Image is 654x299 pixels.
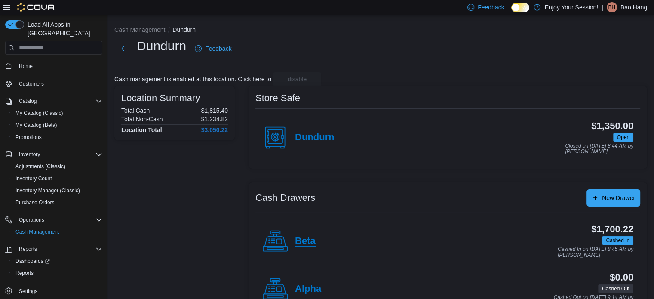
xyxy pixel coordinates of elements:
[9,131,106,143] button: Promotions
[15,215,102,225] span: Operations
[114,26,165,33] button: Cash Management
[12,120,102,130] span: My Catalog (Beta)
[606,237,629,244] span: Cashed In
[12,173,102,184] span: Inventory Count
[201,107,228,114] p: $1,815.40
[12,227,102,237] span: Cash Management
[2,148,106,160] button: Inventory
[12,108,102,118] span: My Catalog (Classic)
[255,193,315,203] h3: Cash Drawers
[15,134,42,141] span: Promotions
[545,2,599,12] p: Enjoy Your Session!
[2,284,106,297] button: Settings
[19,98,37,105] span: Catalog
[15,149,102,160] span: Inventory
[2,77,106,90] button: Customers
[617,133,629,141] span: Open
[12,227,62,237] a: Cash Management
[602,194,635,202] span: New Drawer
[15,258,50,265] span: Dashboards
[255,93,300,103] h3: Store Safe
[15,286,41,296] a: Settings
[12,185,102,196] span: Inventory Manager (Classic)
[12,256,53,266] a: Dashboards
[602,236,633,245] span: Cashed In
[121,93,200,103] h3: Location Summary
[121,107,150,114] h6: Total Cash
[9,226,106,238] button: Cash Management
[19,63,33,70] span: Home
[295,236,316,247] h4: Beta
[2,214,106,226] button: Operations
[15,199,55,206] span: Purchase Orders
[12,268,102,278] span: Reports
[295,132,335,143] h4: Dundurn
[598,284,633,293] span: Cashed Out
[15,78,102,89] span: Customers
[610,272,633,283] h3: $0.00
[15,149,43,160] button: Inventory
[620,2,647,12] p: Bao Hang
[15,228,59,235] span: Cash Management
[591,121,633,131] h3: $1,350.00
[121,126,162,133] h4: Location Total
[613,133,633,142] span: Open
[15,110,63,117] span: My Catalog (Classic)
[273,72,321,86] button: disable
[586,189,640,207] button: New Drawer
[15,244,40,254] button: Reports
[17,3,55,12] img: Cova
[15,215,48,225] button: Operations
[9,255,106,267] a: Dashboards
[19,288,37,295] span: Settings
[15,61,102,71] span: Home
[19,216,44,223] span: Operations
[114,40,132,57] button: Next
[191,40,235,57] a: Feedback
[2,95,106,107] button: Catalog
[608,2,615,12] span: BH
[15,79,47,89] a: Customers
[511,3,529,12] input: Dark Mode
[19,246,37,253] span: Reports
[114,25,647,36] nav: An example of EuiBreadcrumbs
[12,268,37,278] a: Reports
[12,197,58,208] a: Purchase Orders
[9,173,106,185] button: Inventory Count
[12,132,102,142] span: Promotions
[12,132,45,142] a: Promotions
[172,26,196,33] button: Dundurn
[602,2,603,12] p: |
[12,108,67,118] a: My Catalog (Classic)
[9,160,106,173] button: Adjustments (Classic)
[15,163,65,170] span: Adjustments (Classic)
[9,197,106,209] button: Purchase Orders
[12,256,102,266] span: Dashboards
[15,61,36,71] a: Home
[24,20,102,37] span: Load All Apps in [GEOGRAPHIC_DATA]
[201,116,228,123] p: $1,234.82
[15,285,102,296] span: Settings
[137,37,186,55] h1: Dundurn
[9,107,106,119] button: My Catalog (Classic)
[205,44,231,53] span: Feedback
[15,175,52,182] span: Inventory Count
[558,247,633,258] p: Cashed In on [DATE] 8:45 AM by [PERSON_NAME]
[9,119,106,131] button: My Catalog (Beta)
[12,173,55,184] a: Inventory Count
[565,143,633,155] p: Closed on [DATE] 8:44 AM by [PERSON_NAME]
[201,126,228,133] h4: $3,050.22
[591,224,633,234] h3: $1,700.22
[19,80,44,87] span: Customers
[12,120,61,130] a: My Catalog (Beta)
[2,243,106,255] button: Reports
[295,284,321,295] h4: Alpha
[9,267,106,279] button: Reports
[478,3,504,12] span: Feedback
[12,197,102,208] span: Purchase Orders
[15,187,80,194] span: Inventory Manager (Classic)
[12,161,102,172] span: Adjustments (Classic)
[114,76,271,83] p: Cash management is enabled at this location. Click here to
[19,151,40,158] span: Inventory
